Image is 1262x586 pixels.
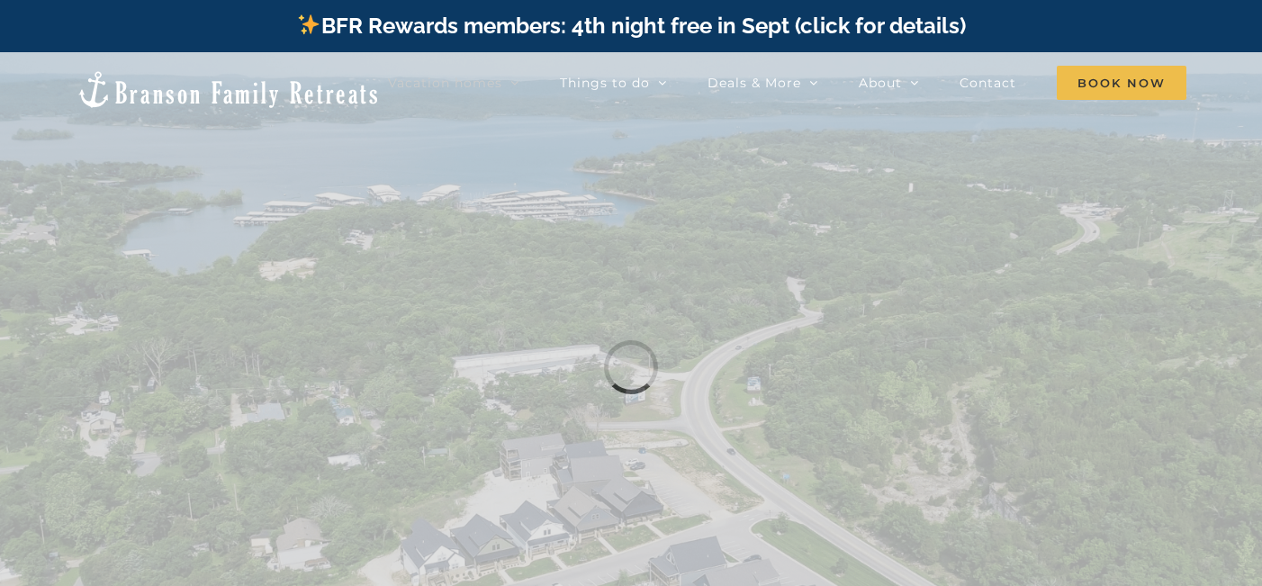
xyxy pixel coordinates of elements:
span: About [859,77,902,89]
a: Vacation homes [388,65,519,101]
a: Deals & More [708,65,818,101]
a: About [859,65,919,101]
nav: Main Menu [388,65,1186,101]
span: Things to do [560,77,650,89]
span: Book Now [1057,66,1186,100]
a: Contact [960,65,1016,101]
a: Things to do [560,65,667,101]
a: Book Now [1057,65,1186,101]
span: Vacation homes [388,77,502,89]
img: Branson Family Retreats Logo [76,69,381,110]
img: ✨ [298,14,320,35]
span: Contact [960,77,1016,89]
a: BFR Rewards members: 4th night free in Sept (click for details) [296,13,965,39]
span: Deals & More [708,77,801,89]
